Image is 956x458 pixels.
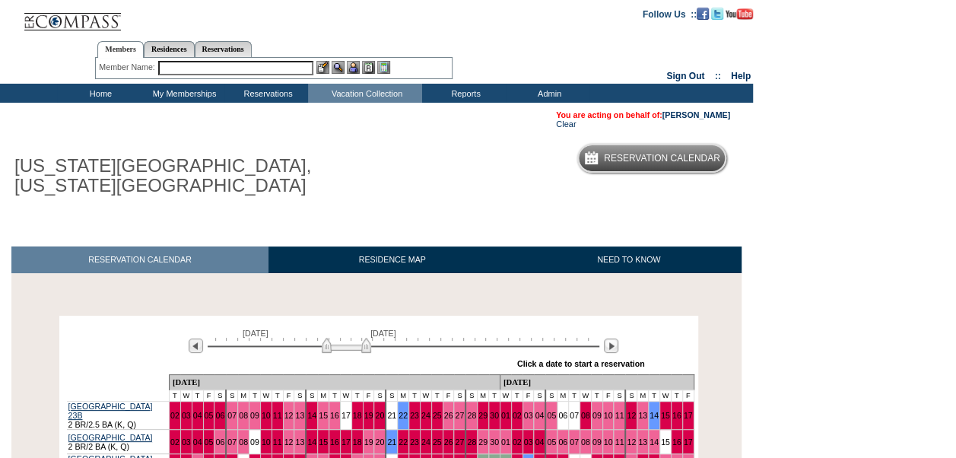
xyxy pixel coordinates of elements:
td: [DATE] [500,375,694,390]
a: 29 [478,437,488,447]
td: T [511,390,522,402]
a: Residences [144,41,195,57]
a: Subscribe to our YouTube Channel [726,8,753,17]
a: 17 [684,437,693,447]
td: S [214,390,226,402]
a: 27 [455,437,464,447]
a: 23 [410,437,419,447]
a: 17 [684,411,693,420]
a: 04 [535,411,544,420]
img: b_calculator.gif [377,61,390,74]
a: 03 [182,411,191,420]
span: :: [715,71,721,81]
a: 17 [341,411,351,420]
a: 22 [399,437,408,447]
a: 21 [387,437,396,447]
a: 12 [627,411,636,420]
a: 30 [490,411,499,420]
td: M [318,390,329,402]
a: 12 [284,437,294,447]
a: Clear [556,119,576,129]
a: 05 [547,437,556,447]
a: 05 [205,411,214,420]
a: 08 [581,437,590,447]
a: 01 [501,437,510,447]
td: T [272,390,283,402]
a: Members [97,41,144,58]
td: Reports [422,84,506,103]
a: 28 [467,437,476,447]
td: F [283,390,294,402]
a: 11 [615,437,624,447]
td: S [454,390,465,402]
a: 01 [501,411,510,420]
img: Reservations [362,61,375,74]
a: 28 [467,411,476,420]
td: F [602,390,614,402]
a: 15 [661,437,670,447]
td: M [398,390,409,402]
a: 05 [205,437,214,447]
td: W [659,390,671,402]
td: 2 BR/2 BA (K, Q) [67,430,170,454]
td: S [625,390,637,402]
td: W [580,390,591,402]
a: 09 [592,437,602,447]
a: 11 [273,437,282,447]
a: Follow us on Twitter [711,8,723,17]
a: 25 [433,411,442,420]
td: S [534,390,545,402]
a: 03 [524,411,533,420]
div: Click a date to start a reservation [517,359,645,368]
a: 16 [672,437,681,447]
a: 19 [364,411,373,420]
a: 25 [433,437,442,447]
td: 2 BR/2.5 BA (K, Q) [67,402,170,430]
a: 18 [353,411,362,420]
td: F [682,390,694,402]
img: Become our fan on Facebook [697,8,709,20]
a: 30 [490,437,499,447]
a: 08 [581,411,590,420]
a: 14 [650,437,659,447]
td: T [649,390,660,402]
a: 10 [604,411,613,420]
a: 09 [250,411,259,420]
img: View [332,61,345,74]
td: T [569,390,580,402]
span: [DATE] [243,329,268,338]
img: Next [604,339,618,353]
a: 16 [330,411,339,420]
td: Vacation Collection [308,84,422,103]
a: Become our fan on Facebook [697,8,709,17]
td: F [443,390,454,402]
a: 24 [421,411,430,420]
td: F [203,390,214,402]
a: 07 [570,437,579,447]
td: S [306,390,317,402]
a: 14 [650,411,659,420]
td: W [180,390,192,402]
a: 07 [227,411,237,420]
td: W [340,390,351,402]
a: 06 [215,437,224,447]
a: 26 [444,411,453,420]
td: T [409,390,421,402]
td: W [500,390,511,402]
a: 04 [535,437,544,447]
a: 06 [558,437,567,447]
td: [DATE] [169,375,500,390]
a: 15 [661,411,670,420]
td: S [226,390,237,402]
a: Reservations [195,41,252,57]
a: 10 [262,411,271,420]
td: S [294,390,306,402]
td: F [522,390,534,402]
td: Reservations [224,84,308,103]
img: Previous [189,339,203,353]
div: Member Name: [99,61,157,74]
td: T [489,390,500,402]
h1: [US_STATE][GEOGRAPHIC_DATA], [US_STATE][GEOGRAPHIC_DATA] [11,153,352,199]
a: 06 [215,411,224,420]
td: T [591,390,602,402]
